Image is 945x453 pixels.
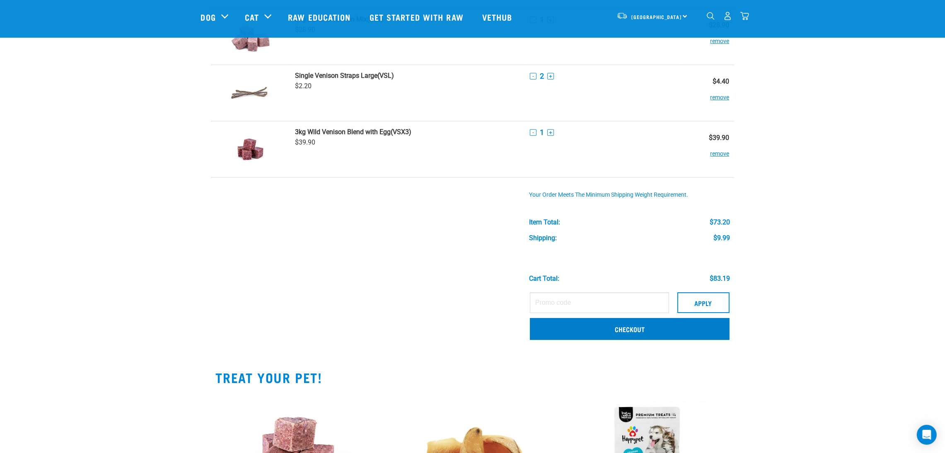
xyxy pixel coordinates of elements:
[723,12,732,20] img: user.png
[229,72,272,114] img: Venison Straps Large
[529,192,730,198] div: Your order meets the minimum shipping weight requirement.
[229,128,272,171] img: Wild Venison Blend with Egg
[530,73,537,80] button: -
[530,318,730,340] a: Checkout
[295,128,391,136] strong: 3kg Wild Venison Blend with Egg
[682,121,734,178] td: $39.90
[711,142,730,158] button: remove
[474,0,523,34] a: Vethub
[295,138,315,146] span: $39.90
[529,275,559,282] div: Cart total:
[713,234,730,242] div: $9.99
[295,72,520,80] a: Single Venison Straps Large(VSL)
[677,292,730,313] button: Apply
[361,0,474,34] a: Get started with Raw
[295,82,312,90] span: $2.20
[917,425,937,445] div: Open Intercom Messenger
[529,234,557,242] div: Shipping:
[711,85,730,101] button: remove
[245,11,259,23] a: Cat
[201,11,216,23] a: Dog
[529,219,560,226] div: Item Total:
[547,129,554,136] button: +
[295,128,520,136] a: 3kg Wild Venison Blend with Egg(VSX3)
[632,15,682,18] span: [GEOGRAPHIC_DATA]
[740,12,749,20] img: home-icon@2x.png
[530,292,669,313] input: Promo code
[707,12,715,20] img: home-icon-1@2x.png
[295,72,377,80] strong: Single Venison Straps Large
[682,65,734,121] td: $4.40
[540,72,544,80] span: 2
[530,129,537,136] button: -
[540,128,544,137] span: 1
[216,370,730,385] h2: TREAT YOUR PET!
[280,0,361,34] a: Raw Education
[710,275,730,282] div: $83.19
[616,12,628,19] img: van-moving.png
[710,219,730,226] div: $73.20
[547,73,554,80] button: +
